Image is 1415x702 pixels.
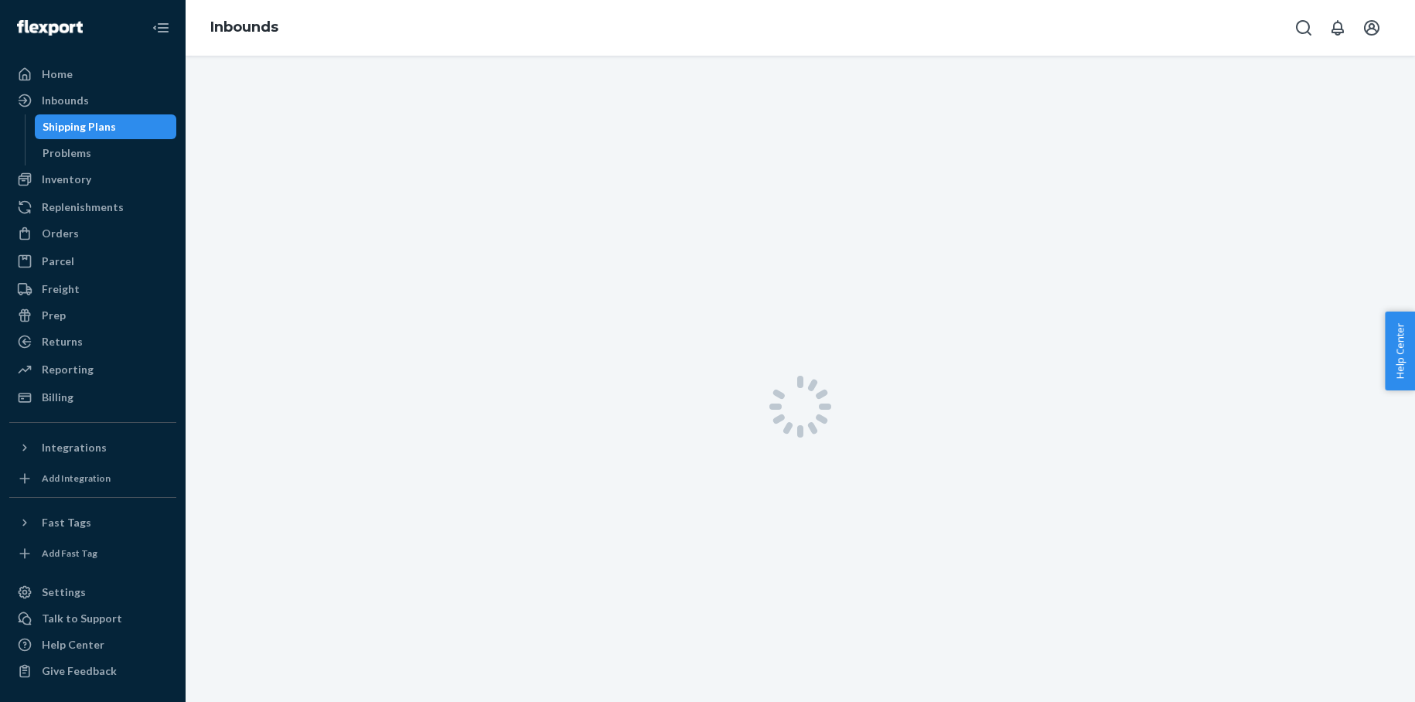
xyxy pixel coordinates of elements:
[42,308,66,323] div: Prep
[42,611,122,626] div: Talk to Support
[1322,12,1353,43] button: Open notifications
[9,580,176,605] a: Settings
[9,435,176,460] button: Integrations
[42,390,73,405] div: Billing
[198,5,291,50] ol: breadcrumbs
[9,88,176,113] a: Inbounds
[42,254,74,269] div: Parcel
[43,145,91,161] div: Problems
[42,362,94,377] div: Reporting
[42,663,117,679] div: Give Feedback
[42,440,107,455] div: Integrations
[42,93,89,108] div: Inbounds
[9,329,176,354] a: Returns
[42,66,73,82] div: Home
[9,167,176,192] a: Inventory
[42,226,79,241] div: Orders
[42,334,83,349] div: Returns
[9,249,176,274] a: Parcel
[9,606,176,631] a: Talk to Support
[35,141,177,165] a: Problems
[9,303,176,328] a: Prep
[9,632,176,657] a: Help Center
[42,547,97,560] div: Add Fast Tag
[145,12,176,43] button: Close Navigation
[42,515,91,530] div: Fast Tags
[1356,12,1387,43] button: Open account menu
[9,510,176,535] button: Fast Tags
[43,119,116,135] div: Shipping Plans
[210,19,278,36] a: Inbounds
[9,466,176,491] a: Add Integration
[1288,12,1319,43] button: Open Search Box
[42,472,111,485] div: Add Integration
[42,637,104,653] div: Help Center
[9,659,176,683] button: Give Feedback
[9,195,176,220] a: Replenishments
[17,20,83,36] img: Flexport logo
[42,172,91,187] div: Inventory
[9,221,176,246] a: Orders
[42,584,86,600] div: Settings
[1385,312,1415,390] button: Help Center
[9,385,176,410] a: Billing
[9,62,176,87] a: Home
[42,199,124,215] div: Replenishments
[42,281,80,297] div: Freight
[35,114,177,139] a: Shipping Plans
[9,277,176,302] a: Freight
[9,357,176,382] a: Reporting
[9,541,176,566] a: Add Fast Tag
